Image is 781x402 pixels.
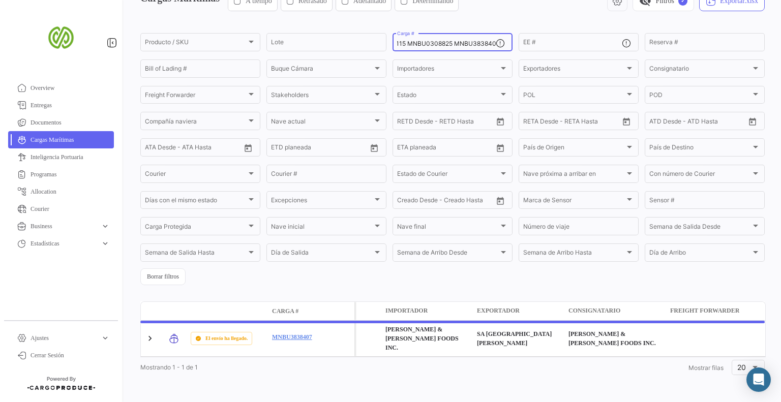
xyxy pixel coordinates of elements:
[8,200,114,218] a: Courier
[31,187,110,196] span: Allocation
[296,145,342,152] input: Hasta
[271,225,373,232] span: Nave inicial
[523,251,625,258] span: Semana de Arribo Hasta
[423,119,468,126] input: Hasta
[549,119,594,126] input: Hasta
[397,251,499,258] span: Semana de Arribo Desde
[649,172,751,179] span: Con número de Courier
[31,333,97,343] span: Ajustes
[329,307,354,315] datatable-header-cell: Póliza
[568,330,656,347] span: MILLER & SMITH FOODS INC.
[31,83,110,92] span: Overview
[241,140,256,156] button: Open calendar
[523,93,625,100] span: POL
[183,145,229,152] input: ATA Hasta
[381,302,473,320] datatable-header-cell: Importador
[145,40,247,47] span: Producto / SKU
[8,148,114,166] a: Inteligencia Portuaria
[688,119,734,126] input: ATD Hasta
[493,114,508,129] button: Open calendar
[670,306,739,315] span: Freight Forwarder
[145,198,247,205] span: Días con el mismo estado
[523,145,625,152] span: País de Origen
[397,225,499,232] span: Nave final
[101,239,110,248] span: expand_more
[271,119,373,126] span: Nave actual
[649,67,751,74] span: Consignatario
[397,198,438,205] input: Creado Desde
[205,334,248,343] span: El envío ha llegado.
[8,79,114,97] a: Overview
[745,114,760,129] button: Open calendar
[568,306,620,315] span: Consignatario
[271,198,373,205] span: Excepciones
[737,363,746,372] span: 20
[385,326,459,351] span: MILLER & SMITH FOODS INC.
[666,302,768,320] datatable-header-cell: Freight Forwarder
[523,119,542,126] input: Desde
[649,251,751,258] span: Día de Arribo
[397,172,499,179] span: Estado de Courier
[161,307,187,315] datatable-header-cell: Modo de Transporte
[8,131,114,148] a: Cargas Marítimas
[477,330,552,347] span: SA SAN MIGUEL
[31,135,110,144] span: Cargas Marítimas
[8,97,114,114] a: Entregas
[31,351,110,360] span: Cerrar Sesión
[649,119,681,126] input: ATD Desde
[271,93,373,100] span: Stakeholders
[493,193,508,208] button: Open calendar
[31,101,110,110] span: Entregas
[187,307,268,315] datatable-header-cell: Estado de Envio
[649,225,751,232] span: Semana de Salida Desde
[145,251,247,258] span: Semana de Salida Hasta
[493,140,508,156] button: Open calendar
[445,198,491,205] input: Creado Hasta
[31,204,110,213] span: Courier
[31,118,110,127] span: Documentos
[8,114,114,131] a: Documentos
[8,166,114,183] a: Programas
[619,114,634,129] button: Open calendar
[385,306,428,315] span: Importador
[477,306,520,315] span: Exportador
[397,119,415,126] input: Desde
[397,67,499,74] span: Importadores
[423,145,468,152] input: Hasta
[649,145,751,152] span: País de Destino
[688,364,724,372] span: Mostrar filas
[140,268,186,285] button: Borrar filtros
[31,152,110,162] span: Inteligencia Portuaria
[8,183,114,200] a: Allocation
[397,93,499,100] span: Estado
[31,170,110,179] span: Programas
[101,222,110,231] span: expand_more
[356,302,381,320] datatable-header-cell: Carga Protegida
[523,198,625,205] span: Marca de Sensor
[145,119,247,126] span: Compañía naviera
[101,333,110,343] span: expand_more
[473,302,564,320] datatable-header-cell: Exportador
[140,363,198,371] span: Mostrando 1 - 1 de 1
[271,145,289,152] input: Desde
[367,140,382,156] button: Open calendar
[268,302,329,320] datatable-header-cell: Carga #
[36,12,86,63] img: san-miguel-logo.png
[145,225,247,232] span: Carga Protegida
[746,367,771,392] div: Abrir Intercom Messenger
[145,145,176,152] input: ATA Desde
[271,67,373,74] span: Buque Cámara
[397,145,415,152] input: Desde
[145,93,247,100] span: Freight Forwarder
[31,239,97,248] span: Estadísticas
[271,251,373,258] span: Día de Salida
[145,333,155,344] a: Expand/Collapse Row
[145,172,247,179] span: Courier
[523,172,625,179] span: Nave próxima a arribar en
[31,222,97,231] span: Business
[564,302,666,320] datatable-header-cell: Consignatario
[523,67,625,74] span: Exportadores
[649,93,751,100] span: POD
[272,332,325,342] a: MNBU3838407
[272,306,298,316] span: Carga #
